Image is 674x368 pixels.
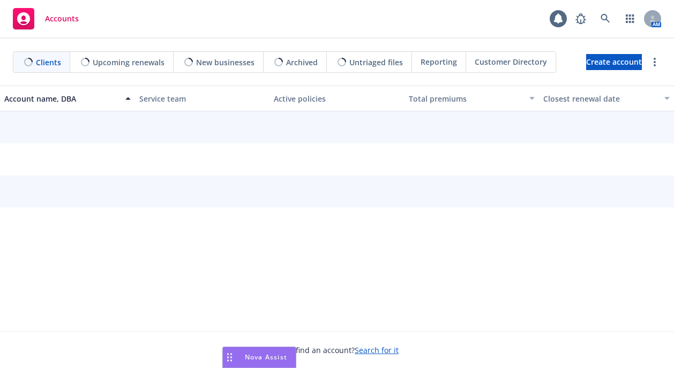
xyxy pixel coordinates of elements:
button: Service team [135,86,270,111]
div: Total premiums [409,93,523,104]
a: Search for it [355,345,399,355]
div: Account name, DBA [4,93,119,104]
a: Create account [586,54,642,70]
button: Total premiums [405,86,540,111]
a: Accounts [9,4,83,34]
span: New businesses [196,57,254,68]
span: Clients [36,57,61,68]
span: Can't find an account? [275,344,399,356]
span: Untriaged files [349,57,403,68]
div: Drag to move [223,347,236,367]
span: Customer Directory [475,56,547,67]
div: Service team [139,93,266,104]
span: Accounts [45,14,79,23]
div: Active policies [274,93,400,104]
button: Closest renewal date [539,86,674,111]
button: Nova Assist [222,347,296,368]
span: Archived [286,57,318,68]
a: more [648,56,661,68]
div: Closest renewal date [543,93,658,104]
span: Upcoming renewals [93,57,164,68]
button: Active policies [269,86,405,111]
span: Reporting [421,56,457,67]
a: Report a Bug [570,8,591,29]
span: Nova Assist [245,352,287,362]
a: Switch app [619,8,641,29]
span: Create account [586,52,642,72]
a: Search [595,8,616,29]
